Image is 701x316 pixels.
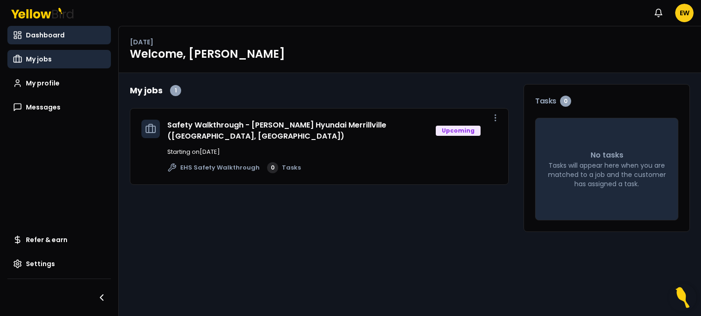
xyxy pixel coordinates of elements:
div: Upcoming [436,126,481,136]
a: Settings [7,255,111,273]
button: Open Resource Center [669,284,696,311]
span: EHS Safety Walkthrough [180,163,260,172]
a: Safety Walkthrough - [PERSON_NAME] Hyundai Merrillville ([GEOGRAPHIC_DATA], [GEOGRAPHIC_DATA]) [167,120,386,141]
span: Settings [26,259,55,268]
a: Messages [7,98,111,116]
h2: My jobs [130,84,163,97]
p: Tasks will appear here when you are matched to a job and the customer has assigned a task. [547,161,667,188]
a: Dashboard [7,26,111,44]
h1: Welcome, [PERSON_NAME] [130,47,690,61]
a: Refer & earn [7,231,111,249]
span: EW [675,4,694,22]
span: Refer & earn [26,235,67,244]
div: 0 [267,162,278,173]
p: No tasks [591,150,623,161]
span: My jobs [26,55,52,64]
span: My profile [26,79,60,88]
p: Starting on [DATE] [167,147,497,157]
span: Dashboard [26,30,65,40]
h3: Tasks [535,96,678,107]
p: [DATE] [130,37,153,47]
div: 1 [170,85,181,96]
a: My profile [7,74,111,92]
div: 0 [560,96,571,107]
a: 0Tasks [267,162,301,173]
a: My jobs [7,50,111,68]
span: Messages [26,103,61,112]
